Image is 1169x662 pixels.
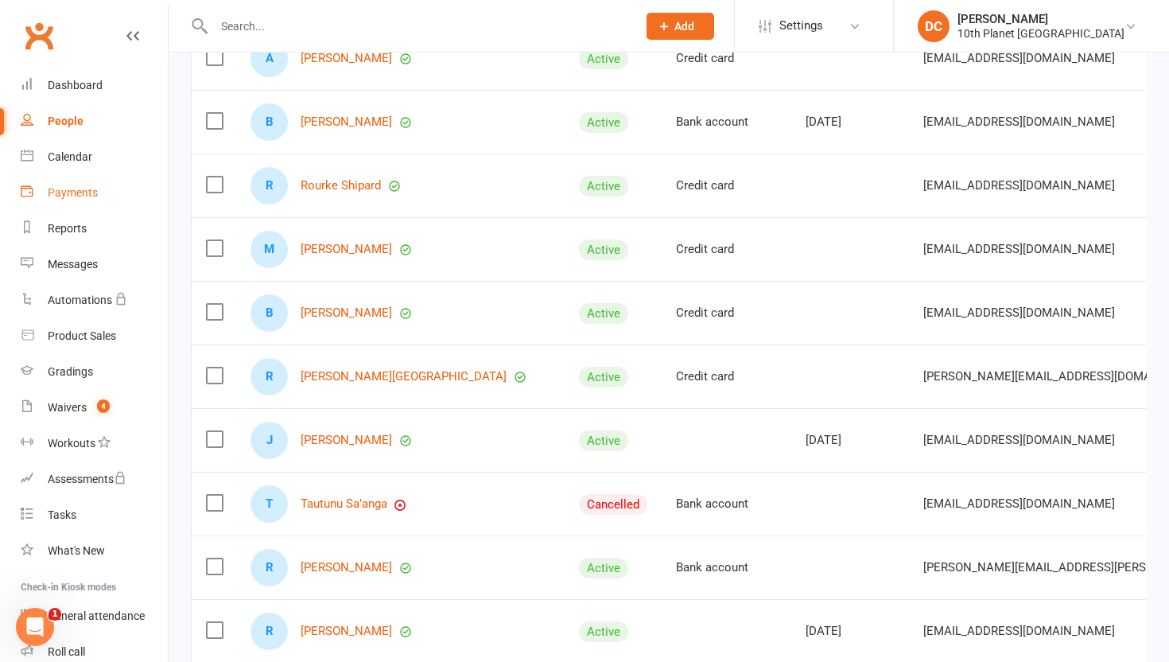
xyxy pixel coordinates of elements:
a: Product Sales [21,318,168,354]
div: [PERSON_NAME] [957,12,1124,26]
div: Reece [250,358,288,395]
div: Active [579,112,628,133]
div: Roll call [48,645,85,658]
div: Tasks [48,508,76,521]
a: [PERSON_NAME] [301,52,392,65]
a: Clubworx [19,16,59,56]
a: Calendar [21,139,168,175]
a: [PERSON_NAME] [301,434,392,447]
span: [EMAIL_ADDRESS][DOMAIN_NAME] [923,107,1115,137]
div: Credit card [676,306,777,320]
div: Waivers [48,401,87,414]
div: Dashboard [48,79,103,92]
div: Mitchell [250,231,288,268]
div: Credit card [676,243,777,256]
a: Reports [21,211,168,247]
div: Messages [48,258,98,271]
a: Tautunu Sa’anga [301,497,387,511]
div: Product Sales [48,329,116,342]
a: Gradings [21,354,168,390]
div: Assessments [48,473,126,485]
div: [DATE] [806,115,895,129]
div: Active [579,430,628,451]
a: Payments [21,175,168,211]
div: Gradings [48,365,93,378]
a: Tasks [21,497,168,533]
span: [EMAIL_ADDRESS][DOMAIN_NAME] [923,298,1115,328]
span: Add [674,20,694,33]
a: [PERSON_NAME] [301,306,392,320]
div: Credit card [676,370,777,384]
div: [DATE] [806,625,895,638]
div: Billy [250,294,288,332]
a: Assessments [21,461,168,497]
a: [PERSON_NAME] [301,243,392,256]
div: Bank account [676,115,777,129]
div: Tautunu [250,485,288,523]
a: Workouts [21,426,168,461]
div: Reports [48,222,87,235]
div: Bank account [676,497,777,511]
div: 10th Planet [GEOGRAPHIC_DATA] [957,26,1124,41]
div: Active [579,176,628,197]
span: [EMAIL_ADDRESS][DOMAIN_NAME] [923,170,1115,201]
a: [PERSON_NAME] [301,115,392,129]
a: Rourke Shipard [301,179,381,193]
div: Credit card [676,52,777,65]
span: [EMAIL_ADDRESS][DOMAIN_NAME] [923,489,1115,519]
div: Automations [48,294,112,306]
a: Automations [21,282,168,318]
a: Dashboard [21,68,168,103]
div: Regan [250,613,288,650]
iframe: Intercom live chat [16,608,54,646]
a: Messages [21,247,168,282]
div: Ramon [250,549,288,586]
a: What's New [21,533,168,569]
a: [PERSON_NAME][GEOGRAPHIC_DATA] [301,370,507,384]
div: Cancelled [579,494,647,515]
div: What's New [48,544,105,557]
div: Credit card [676,179,777,193]
input: Search... [209,15,626,37]
a: [PERSON_NAME] [301,625,392,638]
button: Add [647,13,714,40]
div: People [48,115,83,127]
span: [EMAIL_ADDRESS][DOMAIN_NAME] [923,425,1115,455]
div: Active [579,367,628,387]
div: Bank account [676,561,777,574]
span: 4 [97,399,110,413]
span: [EMAIL_ADDRESS][DOMAIN_NAME] [923,234,1115,264]
a: People [21,103,168,139]
div: Payments [48,186,98,199]
div: Active [579,49,628,69]
div: [DATE] [806,434,895,447]
div: Active [579,558,628,578]
div: DC [918,10,950,42]
span: 1 [49,608,61,621]
div: Braedon [250,103,288,141]
div: Calendar [48,150,92,163]
div: Jay [250,422,288,459]
span: [EMAIL_ADDRESS][DOMAIN_NAME] [923,43,1115,73]
a: [PERSON_NAME] [301,561,392,574]
span: [EMAIL_ADDRESS][DOMAIN_NAME] [923,616,1115,646]
div: General attendance [48,609,145,622]
div: Aditya [250,40,288,77]
div: Rourke [250,167,288,204]
a: General attendance kiosk mode [21,598,168,634]
div: Active [579,239,628,260]
div: Workouts [48,437,95,450]
div: Active [579,303,628,324]
a: Waivers 4 [21,390,168,426]
div: Active [579,621,628,642]
span: Settings [779,8,823,44]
